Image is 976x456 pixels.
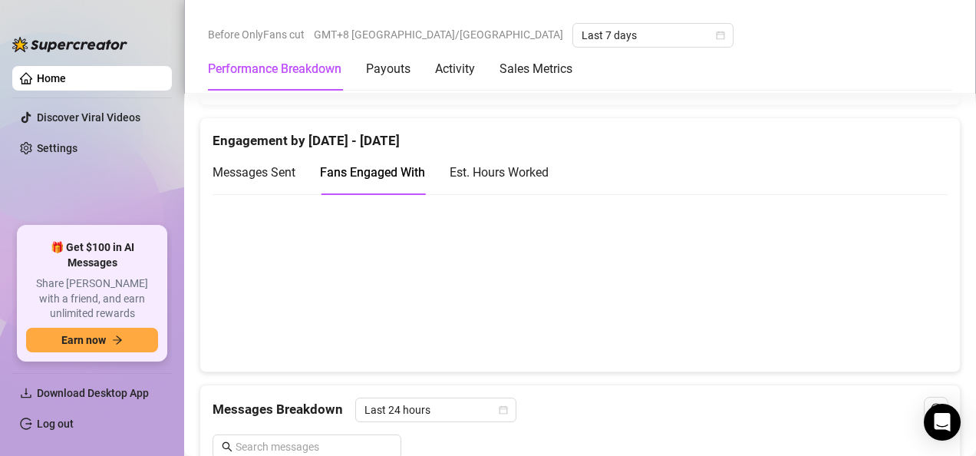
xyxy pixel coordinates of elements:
[582,24,724,47] span: Last 7 days
[499,405,508,415] span: calendar
[213,165,295,180] span: Messages Sent
[208,23,305,46] span: Before OnlyFans cut
[450,163,549,182] div: Est. Hours Worked
[37,142,77,154] a: Settings
[26,240,158,270] span: 🎁 Get $100 in AI Messages
[26,276,158,322] span: Share [PERSON_NAME] with a friend, and earn unlimited rewards
[364,398,507,421] span: Last 24 hours
[716,31,725,40] span: calendar
[924,404,961,441] div: Open Intercom Messenger
[222,441,232,452] span: search
[435,60,475,78] div: Activity
[37,111,140,124] a: Discover Viral Videos
[37,72,66,84] a: Home
[20,387,32,399] span: download
[500,60,572,78] div: Sales Metrics
[112,335,123,345] span: arrow-right
[61,334,106,346] span: Earn now
[366,60,411,78] div: Payouts
[26,328,158,352] button: Earn nowarrow-right
[37,387,149,399] span: Download Desktop App
[213,118,948,151] div: Engagement by [DATE] - [DATE]
[213,398,948,422] div: Messages Breakdown
[236,438,392,455] input: Search messages
[314,23,563,46] span: GMT+8 [GEOGRAPHIC_DATA]/[GEOGRAPHIC_DATA]
[12,37,127,52] img: logo-BBDzfeDw.svg
[320,165,425,180] span: Fans Engaged With
[208,60,341,78] div: Performance Breakdown
[37,418,74,430] a: Log out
